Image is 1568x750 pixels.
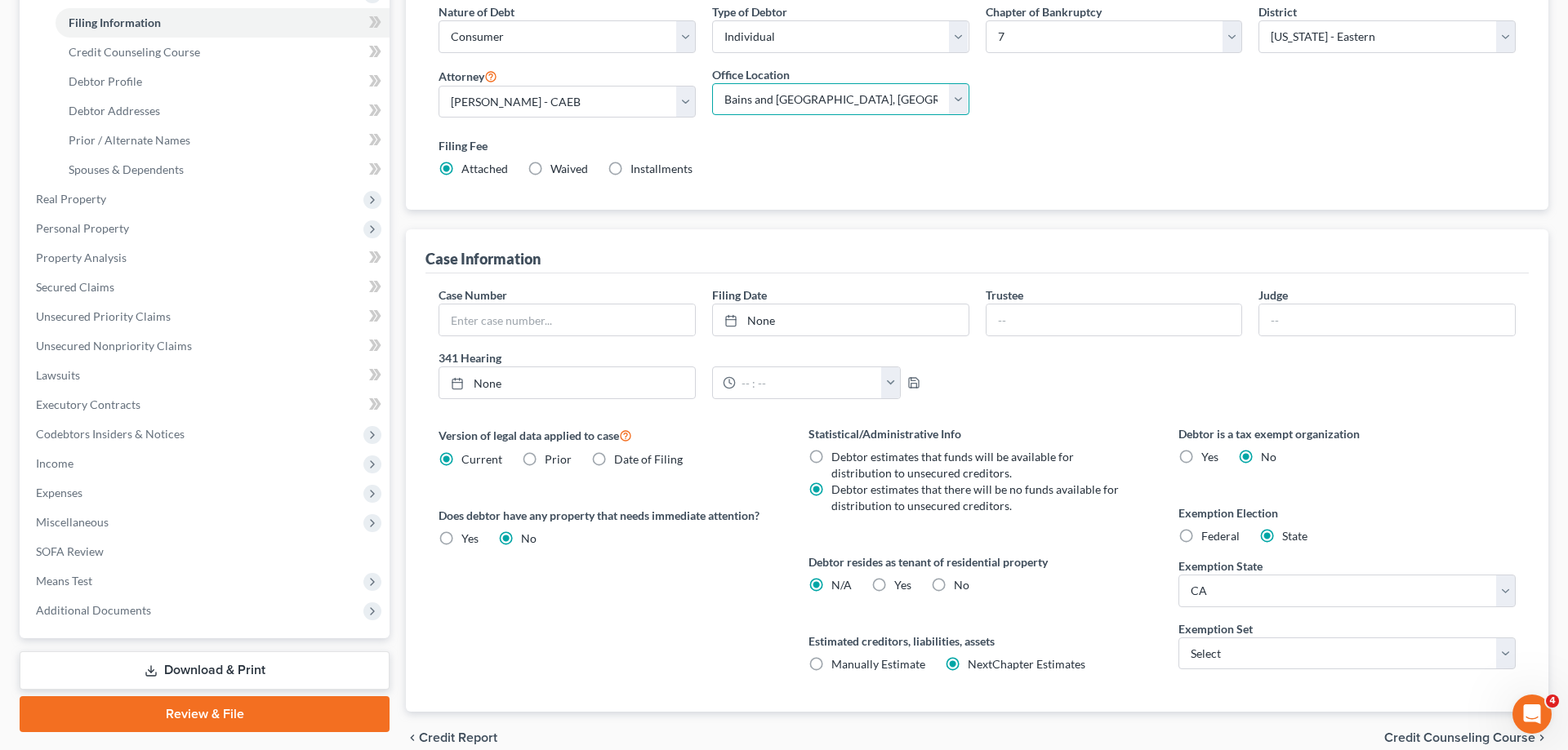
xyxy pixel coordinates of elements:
a: Credit Counseling Course [56,38,390,67]
span: No [954,578,969,592]
label: Filing Fee [439,137,1516,154]
label: Nature of Debt [439,3,514,20]
span: Real Property [36,192,106,206]
label: Does debtor have any property that needs immediate attention? [439,507,776,524]
span: Means Test [36,574,92,588]
input: -- [987,304,1242,335]
span: State [1282,529,1307,543]
label: Debtor resides as tenant of residential property [808,553,1146,570]
span: SOFA Review [36,544,104,558]
span: No [1261,450,1276,464]
span: Credit Counseling Course [1384,731,1535,744]
span: Property Analysis [36,251,127,264]
span: Debtor Profile [69,74,142,88]
span: Prior / Alternate Names [69,133,190,147]
a: Filing Information [56,8,390,38]
span: Unsecured Nonpriority Claims [36,339,192,353]
span: Secured Claims [36,280,114,294]
span: Miscellaneous [36,515,109,529]
a: None [439,367,695,398]
span: Filing Information [69,16,161,29]
span: Executory Contracts [36,397,140,411]
span: Codebtors Insiders & Notices [36,427,185,441]
label: Version of legal data applied to case [439,425,776,445]
span: Yes [1201,450,1218,464]
a: SOFA Review [23,537,390,566]
span: Manually Estimate [831,657,925,671]
span: Credit Report [419,731,497,744]
span: Unsecured Priority Claims [36,309,171,323]
i: chevron_right [1535,731,1548,744]
label: Trustee [986,286,1023,304]
label: Exemption Election [1178,504,1516,521]
span: N/A [831,578,852,592]
span: Debtor estimates that there will be no funds available for distribution to unsecured creditors. [831,482,1119,513]
span: Date of Filing [614,452,683,466]
a: Debtor Addresses [56,96,390,126]
span: No [521,531,537,545]
label: Chapter of Bankruptcy [986,3,1102,20]
span: Waived [550,162,588,175]
a: None [713,304,969,335]
span: Attached [461,162,508,175]
label: Case Number [439,286,507,304]
span: Current [461,452,502,466]
a: Download & Print [20,651,390,690]
span: Installments [630,162,693,175]
div: Case Information [425,249,541,268]
input: -- : -- [736,367,882,398]
label: Estimated creditors, liabilities, assets [808,632,1146,650]
span: Lawsuits [36,368,80,382]
span: Income [36,456,73,470]
label: Judge [1258,286,1288,304]
iframe: Intercom live chat [1512,695,1552,734]
input: -- [1259,304,1515,335]
label: Exemption State [1178,557,1263,575]
a: Lawsuits [23,361,390,390]
span: 4 [1546,695,1559,708]
label: District [1258,3,1297,20]
label: Attorney [439,66,497,86]
span: Spouses & Dependents [69,162,184,176]
label: Type of Debtor [712,3,787,20]
a: Unsecured Nonpriority Claims [23,331,390,361]
a: Secured Claims [23,273,390,302]
span: Personal Property [36,221,129,235]
a: Prior / Alternate Names [56,126,390,155]
a: Executory Contracts [23,390,390,419]
label: Statistical/Administrative Info [808,425,1146,442]
span: Federal [1201,529,1240,543]
label: Filing Date [712,286,767,304]
span: Yes [894,578,911,592]
button: Credit Counseling Course chevron_right [1384,731,1548,744]
input: Enter case number... [439,304,695,335]
a: Review & File [20,696,390,732]
a: Property Analysis [23,243,390,273]
label: 341 Hearing [430,349,978,366]
span: Expenses [36,486,82,499]
span: NextChapter Estimates [968,657,1085,671]
span: Credit Counseling Course [69,45,200,59]
label: Office Location [712,66,790,83]
button: chevron_left Credit Report [406,731,497,744]
span: Debtor Addresses [69,104,160,118]
i: chevron_left [406,731,419,744]
span: Prior [545,452,572,466]
label: Debtor is a tax exempt organization [1178,425,1516,442]
a: Debtor Profile [56,67,390,96]
a: Unsecured Priority Claims [23,302,390,331]
label: Exemption Set [1178,620,1253,637]
span: Debtor estimates that funds will be available for distribution to unsecured creditors. [831,450,1074,480]
span: Additional Documents [36,603,151,617]
span: Yes [461,531,479,545]
a: Spouses & Dependents [56,155,390,184]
